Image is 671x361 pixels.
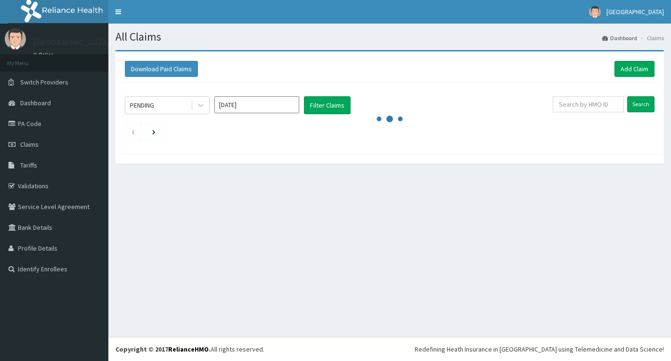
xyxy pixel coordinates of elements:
[115,31,664,43] h1: All Claims
[33,38,111,47] p: [GEOGRAPHIC_DATA]
[20,78,68,86] span: Switch Providers
[125,61,198,77] button: Download Paid Claims
[33,51,56,58] a: Online
[5,28,26,50] img: User Image
[589,6,601,18] img: User Image
[152,127,155,136] a: Next page
[20,161,37,169] span: Tariffs
[638,34,664,42] li: Claims
[627,96,655,112] input: Search
[168,345,209,353] a: RelianceHMO
[108,337,671,361] footer: All rights reserved.
[415,344,664,354] div: Redefining Heath Insurance in [GEOGRAPHIC_DATA] using Telemedicine and Data Science!
[376,105,404,133] svg: audio-loading
[130,101,154,110] div: PENDING
[214,96,299,113] input: Select Month and Year
[602,34,637,42] a: Dashboard
[304,96,351,114] button: Filter Claims
[614,61,655,77] a: Add Claim
[20,140,39,149] span: Claims
[553,96,624,112] input: Search by HMO ID
[115,345,211,353] strong: Copyright © 2017 .
[606,8,664,16] span: [GEOGRAPHIC_DATA]
[131,127,135,136] a: Previous page
[20,99,51,107] span: Dashboard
